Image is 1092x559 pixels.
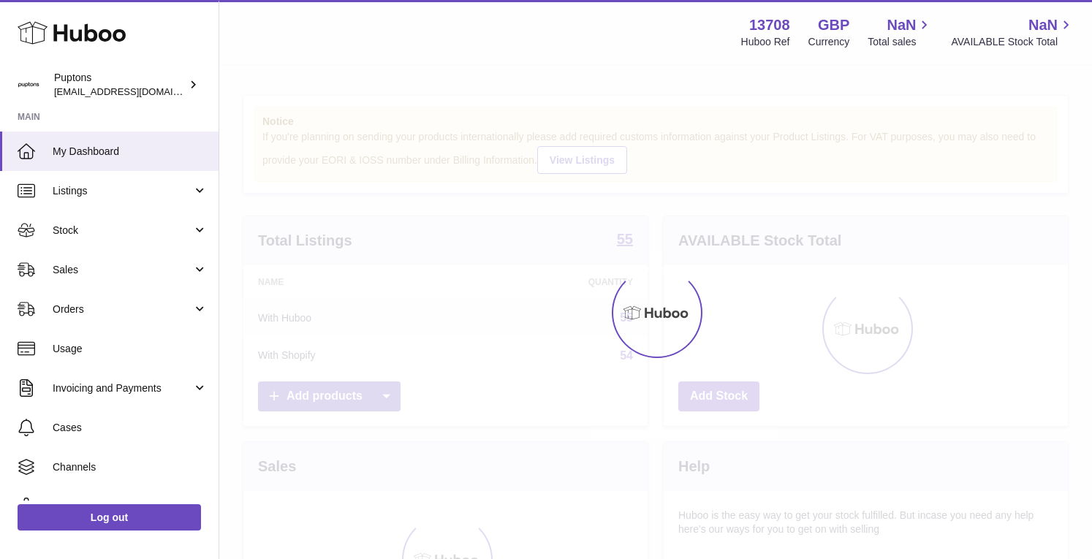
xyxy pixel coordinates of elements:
span: Usage [53,342,208,356]
span: Cases [53,421,208,435]
span: My Dashboard [53,145,208,159]
strong: GBP [818,15,849,35]
div: Puptons [54,71,186,99]
span: Listings [53,184,192,198]
span: Sales [53,263,192,277]
div: Currency [808,35,850,49]
span: Invoicing and Payments [53,381,192,395]
span: Total sales [868,35,933,49]
a: Log out [18,504,201,531]
span: Settings [53,500,208,514]
strong: 13708 [749,15,790,35]
span: AVAILABLE Stock Total [951,35,1074,49]
div: Huboo Ref [741,35,790,49]
span: NaN [887,15,916,35]
img: hello@puptons.com [18,74,39,96]
span: NaN [1028,15,1058,35]
span: Channels [53,460,208,474]
span: Stock [53,224,192,237]
a: NaN AVAILABLE Stock Total [951,15,1074,49]
a: NaN Total sales [868,15,933,49]
span: [EMAIL_ADDRESS][DOMAIN_NAME] [54,85,215,97]
span: Orders [53,303,192,316]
